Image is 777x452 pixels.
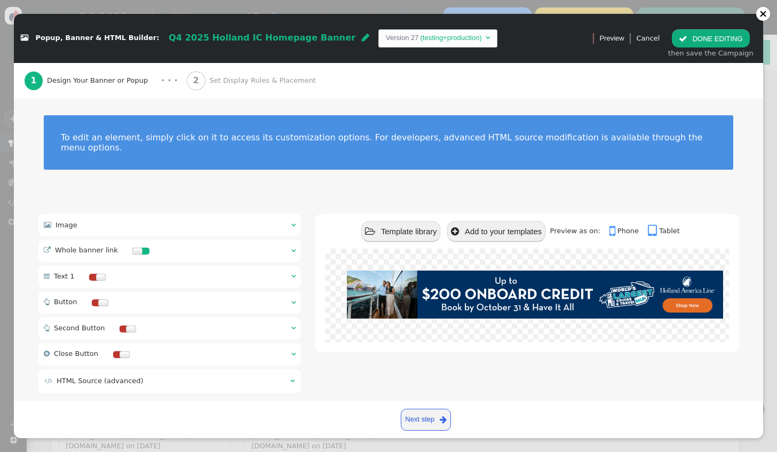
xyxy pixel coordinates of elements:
[44,298,50,305] span: 
[55,221,77,229] span: Image
[47,75,152,86] span: Design Your Banner or Popup
[668,48,754,59] div: then save the Campaign
[440,414,447,426] span: 
[61,132,716,153] div: To edit an element, simply click on it to access its customization options. For developers, advan...
[161,74,178,88] div: · · ·
[44,221,51,228] span: 
[21,35,28,42] span: 
[54,324,105,332] span: Second Button
[290,377,295,384] span: 
[599,33,624,44] span: Preview
[636,34,660,42] a: Cancel
[54,298,77,306] span: Button
[609,224,617,238] span: 
[209,75,320,86] span: Set Display Rules & Placement
[44,324,50,331] span: 
[362,33,369,42] span: 
[648,224,659,238] span: 
[45,377,52,384] span: 
[291,351,296,358] span: 
[187,63,338,98] a: 2 Set Display Rules & Placement
[401,409,451,431] a: Next step
[30,76,36,85] b: 1
[486,34,490,41] span: 
[44,273,50,280] span: 
[291,324,296,331] span: 
[418,33,483,43] td: (testing+production)
[291,247,296,254] span: 
[451,227,459,236] span: 
[54,350,98,358] span: Close Button
[193,76,199,85] b: 2
[550,227,607,235] span: Preview as on:
[672,29,749,47] button: DONE EDITING
[609,227,646,235] a: Phone
[648,227,680,235] a: Tablet
[447,221,545,242] button: Add to your templates
[291,299,296,306] span: 
[361,221,440,242] button: Template library
[36,34,160,42] span: Popup, Banner & HTML Builder:
[386,33,418,43] td: Version 27
[169,33,355,43] span: Q4 2025 Holland IC Homepage Banner
[54,272,75,280] span: Text 1
[57,377,144,385] span: HTML Source (advanced)
[679,35,687,43] span: 
[291,221,296,228] span: 
[44,247,51,253] span: 
[291,273,296,280] span: 
[25,63,187,98] a: 1 Design Your Banner or Popup · · ·
[365,227,375,236] span: 
[44,350,50,357] span: 
[55,246,118,254] span: Whole banner link
[599,29,624,47] a: Preview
